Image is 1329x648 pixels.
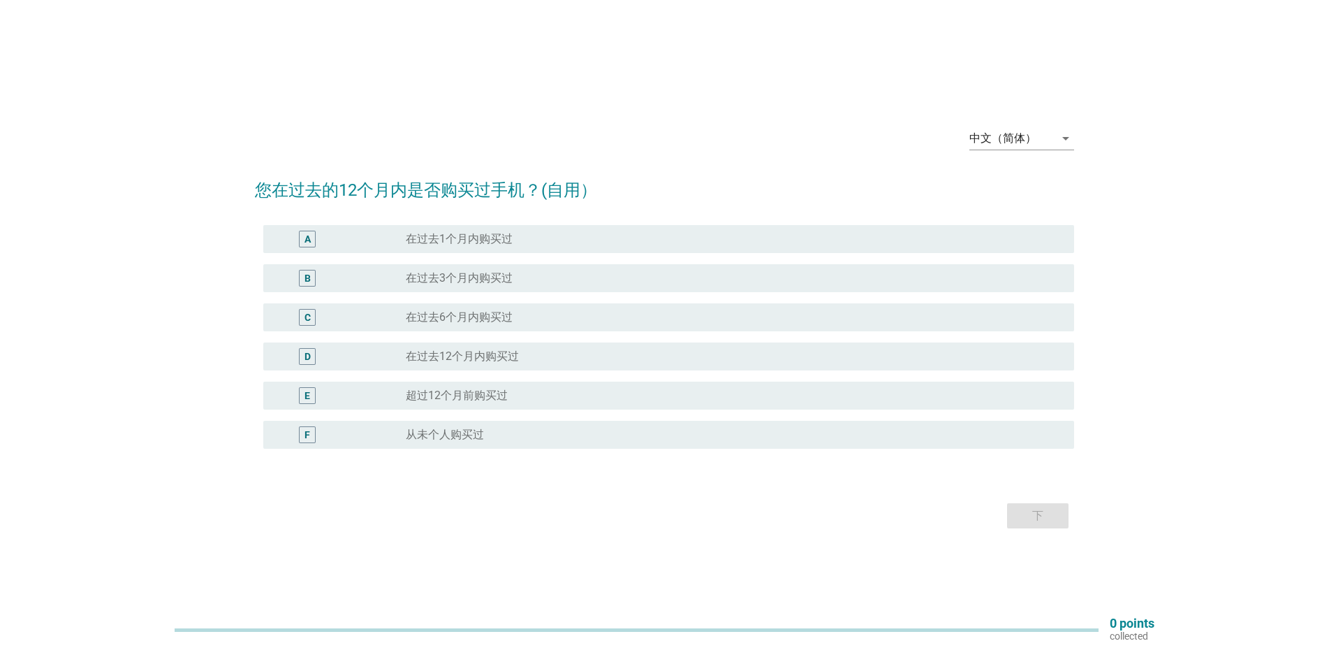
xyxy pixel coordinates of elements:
[255,164,1074,203] h2: 您在过去的12个月内是否购买过手机？(自用）
[304,231,311,246] div: A
[304,271,311,285] div: B
[406,232,513,246] label: 在过去1个月内购买过
[304,310,311,324] div: C
[406,310,513,324] label: 在过去6个月内购买过
[304,427,310,442] div: F
[406,350,519,363] label: 在过去12个月内购买过
[406,428,484,442] label: 从未个人购买过
[304,388,310,403] div: E
[304,349,311,363] div: D
[1057,130,1074,147] i: arrow_drop_down
[1110,630,1154,642] p: collected
[1110,617,1154,630] p: 0 points
[406,389,508,403] label: 超过12个月前购买过
[969,132,1036,145] div: 中文（简体）
[406,271,513,285] label: 在过去3个月内购买过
